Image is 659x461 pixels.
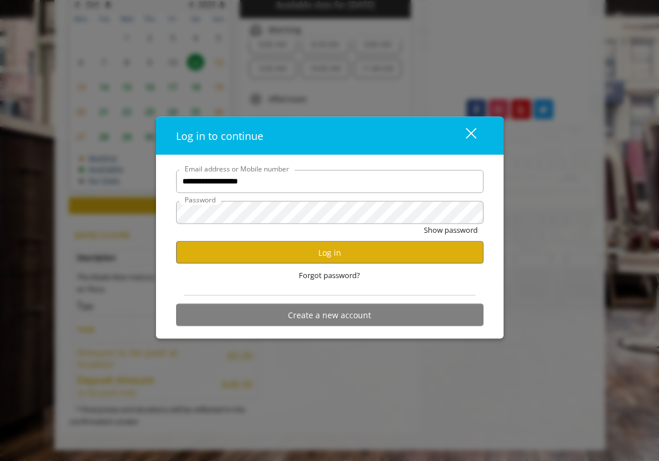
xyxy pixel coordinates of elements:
[453,127,475,144] div: close dialog
[424,224,478,236] button: Show password
[444,124,483,147] button: close dialog
[176,241,483,264] button: Log in
[176,170,483,193] input: Email address or Mobile number
[179,163,295,174] label: Email address or Mobile number
[299,269,360,282] span: Forgot password?
[179,194,221,205] label: Password
[176,128,263,142] span: Log in to continue
[176,304,483,326] button: Create a new account
[176,201,483,224] input: Password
